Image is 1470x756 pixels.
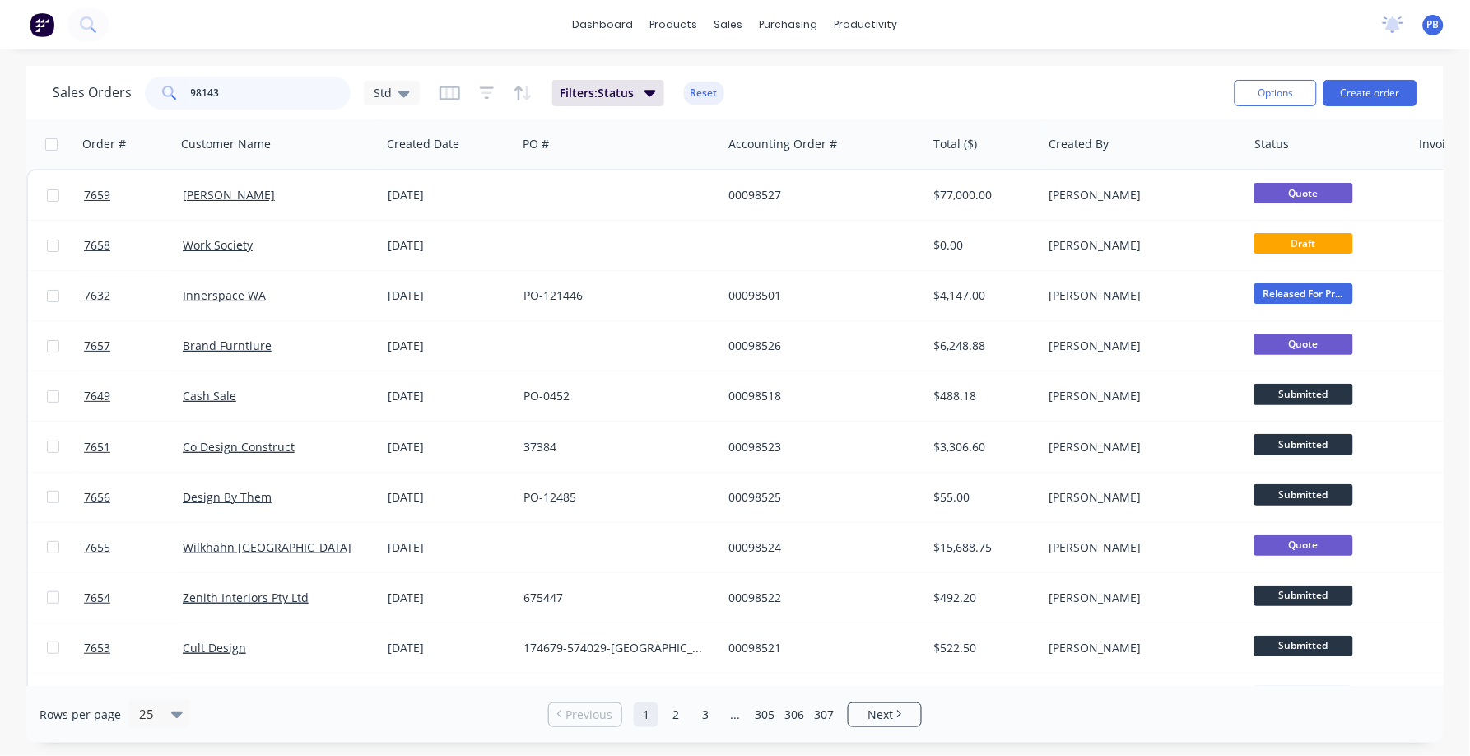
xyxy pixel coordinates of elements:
div: productivity [826,12,906,37]
div: [PERSON_NAME] [1049,237,1231,254]
a: Previous page [549,707,621,723]
a: Cash Sale [183,388,236,404]
div: [PERSON_NAME] [1049,338,1231,354]
div: [PERSON_NAME] [1049,287,1231,304]
div: [DATE] [388,287,510,304]
div: $522.50 [934,640,1030,656]
div: Order # [82,136,126,152]
div: Customer Name [181,136,271,152]
div: 00098524 [728,539,911,556]
div: 00098526 [728,338,911,354]
div: Created By [1049,136,1109,152]
div: Accounting Order # [728,136,837,152]
a: Cult Design [183,640,246,656]
span: Submitted [1254,636,1353,656]
div: [DATE] [388,489,510,506]
div: [DATE] [388,439,510,455]
span: 7654 [84,590,110,606]
span: Std [374,84,392,101]
span: Submitted [1254,384,1353,404]
div: 00098523 [728,439,911,455]
a: Work Society [183,237,253,253]
div: $4,147.00 [934,287,1030,304]
div: $6,248.88 [934,338,1030,354]
a: Page 307 [812,702,836,727]
span: 7649 [84,388,110,404]
span: Previous [566,707,613,723]
div: sales [706,12,751,37]
div: [PERSON_NAME] [1049,539,1231,556]
div: [PERSON_NAME] [1049,388,1231,404]
div: [PERSON_NAME] [1049,439,1231,455]
a: Brand Furntiure [183,338,272,353]
div: $3,306.60 [934,439,1030,455]
a: 7651 [84,422,183,472]
input: Search... [191,77,351,110]
span: 7655 [84,539,110,556]
a: 7659 [84,170,183,220]
span: 7658 [84,237,110,254]
span: Submitted [1254,434,1353,455]
div: 174679-574029-[GEOGRAPHIC_DATA] [523,640,706,656]
a: 7649 [84,371,183,421]
a: Innerspace WA [183,287,266,303]
h1: Sales Orders [53,85,132,100]
div: 00098518 [728,388,911,404]
div: PO-121446 [523,287,706,304]
div: [PERSON_NAME] [1049,640,1231,656]
a: 7656 [84,473,183,522]
a: Page 1 is your current page [634,702,658,727]
span: 7651 [84,439,110,455]
span: Submitted [1254,586,1353,606]
a: 7653 [84,623,183,673]
a: 7640 [84,674,183,723]
span: 7657 [84,338,110,354]
span: Next [868,707,893,723]
span: Rows per page [40,707,121,723]
div: 675447 [523,590,706,606]
a: Co Design Construct [183,439,295,455]
div: [PERSON_NAME] [1049,590,1231,606]
div: 00098501 [728,287,911,304]
a: Next page [849,707,921,723]
div: $55.00 [934,489,1030,506]
div: [PERSON_NAME] [1049,187,1231,203]
div: [DATE] [388,237,510,254]
div: $492.20 [934,590,1030,606]
span: Submitted [1254,484,1353,505]
div: products [642,12,706,37]
a: Wilkhahn [GEOGRAPHIC_DATA] [183,539,351,555]
span: Released For Pr... [1254,283,1353,304]
span: 7659 [84,187,110,203]
a: Page 306 [782,702,807,727]
ul: Pagination [542,702,928,727]
div: $0.00 [934,237,1030,254]
button: Filters:Status [552,80,664,106]
button: Options [1235,80,1317,106]
div: purchasing [751,12,826,37]
div: [DATE] [388,539,510,556]
a: Jump forward [723,702,747,727]
span: PB [1427,17,1440,32]
div: 37384 [523,439,706,455]
a: 7654 [84,573,183,623]
div: [DATE] [388,187,510,203]
div: [PERSON_NAME] [1049,489,1231,506]
div: Created Date [387,136,459,152]
div: PO-12485 [523,489,706,506]
div: PO # [523,136,549,152]
div: 00098527 [728,187,911,203]
a: Zenith Interiors Pty Ltd [183,590,309,605]
a: Design By Them [183,489,272,505]
a: Page 305 [752,702,777,727]
div: [DATE] [388,640,510,656]
span: 7653 [84,640,110,656]
a: dashboard [565,12,642,37]
img: Factory [30,12,54,37]
a: 7632 [84,271,183,320]
span: 7632 [84,287,110,304]
div: [DATE] [388,388,510,404]
a: 7658 [84,221,183,270]
div: Status [1255,136,1290,152]
a: 7655 [84,523,183,572]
